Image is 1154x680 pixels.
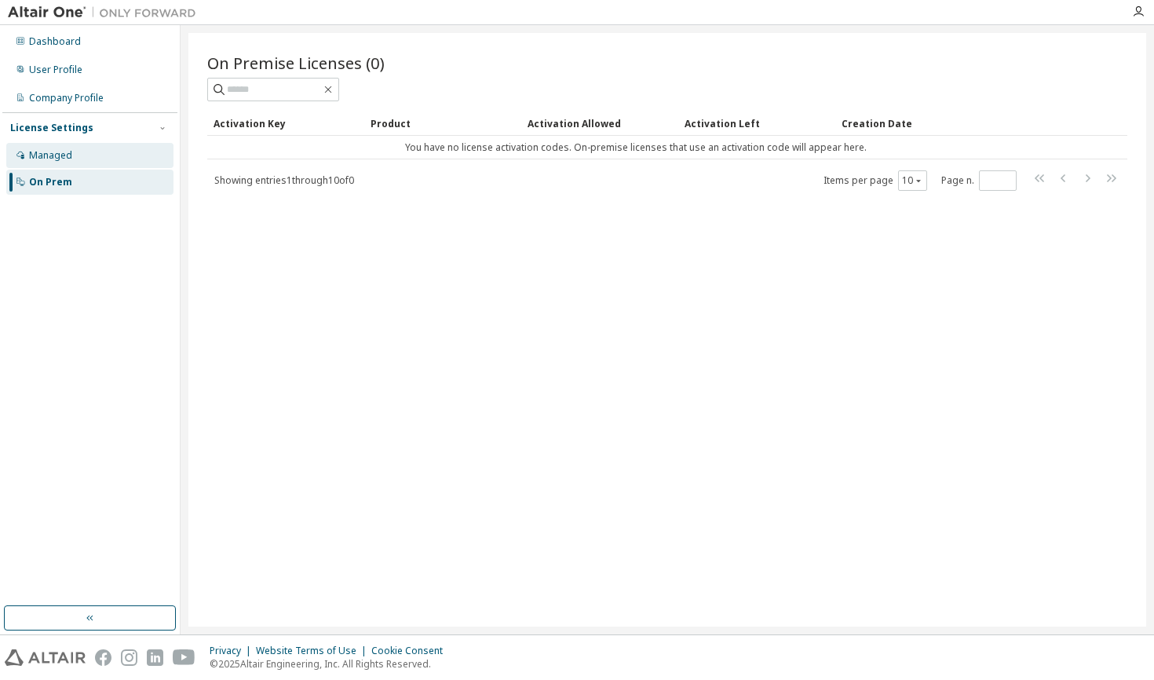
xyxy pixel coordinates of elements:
button: 10 [902,174,923,187]
span: Page n. [941,170,1017,191]
img: Altair One [8,5,204,20]
div: Product [371,111,515,136]
td: You have no license activation codes. On-premise licenses that use an activation code will appear... [207,136,1065,159]
img: youtube.svg [173,649,195,666]
img: altair_logo.svg [5,649,86,666]
div: Creation Date [842,111,1058,136]
div: Activation Left [685,111,829,136]
div: Activation Key [214,111,358,136]
img: instagram.svg [121,649,137,666]
div: Privacy [210,645,256,657]
span: On Premise Licenses (0) [207,52,385,74]
p: © 2025 Altair Engineering, Inc. All Rights Reserved. [210,657,452,671]
span: Items per page [824,170,927,191]
img: linkedin.svg [147,649,163,666]
span: Showing entries 1 through 10 of 0 [214,174,354,187]
div: On Prem [29,176,72,188]
div: Managed [29,149,72,162]
div: License Settings [10,122,93,134]
div: Dashboard [29,35,81,48]
div: Company Profile [29,92,104,104]
div: Activation Allowed [528,111,672,136]
div: User Profile [29,64,82,76]
div: Website Terms of Use [256,645,371,657]
div: Cookie Consent [371,645,452,657]
img: facebook.svg [95,649,111,666]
